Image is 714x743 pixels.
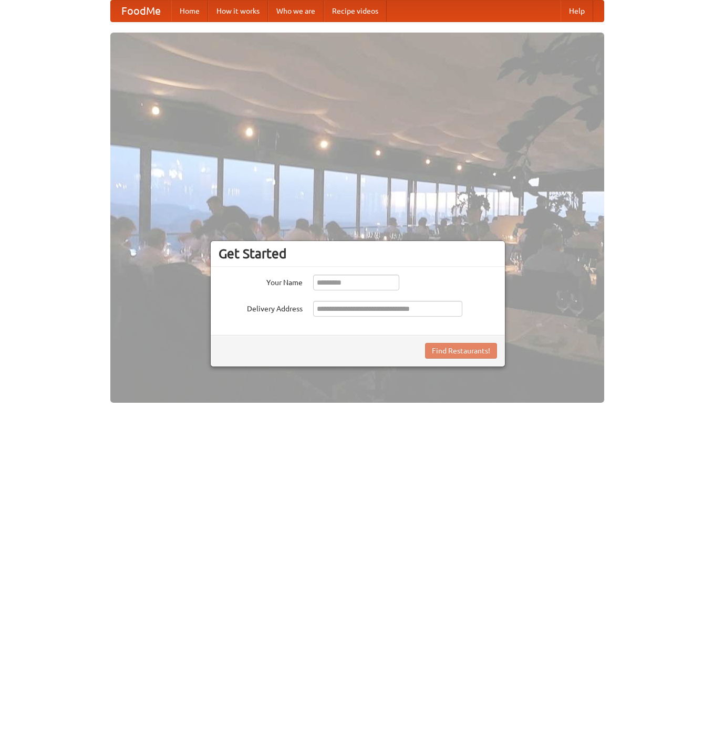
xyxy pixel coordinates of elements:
[208,1,268,22] a: How it works
[268,1,324,22] a: Who we are
[219,275,303,288] label: Your Name
[171,1,208,22] a: Home
[324,1,387,22] a: Recipe videos
[219,246,497,261] h3: Get Started
[219,301,303,314] label: Delivery Address
[111,1,171,22] a: FoodMe
[425,343,497,359] button: Find Restaurants!
[561,1,593,22] a: Help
